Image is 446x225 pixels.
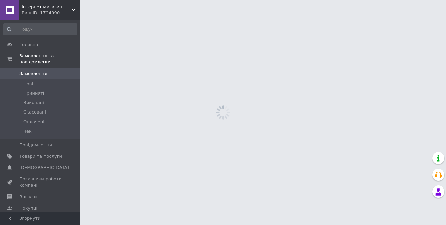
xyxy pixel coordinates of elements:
[3,23,77,35] input: Пошук
[23,119,44,125] span: Оплачені
[19,53,80,65] span: Замовлення та повідомлення
[19,176,62,188] span: Показники роботи компанії
[19,42,38,48] span: Головна
[19,142,52,148] span: Повідомлення
[23,128,32,134] span: Чек
[19,153,62,159] span: Товари та послуги
[19,71,47,77] span: Замовлення
[19,194,37,200] span: Відгуки
[23,81,33,87] span: Нові
[19,205,37,211] span: Покупці
[23,100,44,106] span: Виконані
[23,90,44,96] span: Прийняті
[19,165,69,171] span: [DEMOGRAPHIC_DATA]
[23,109,46,115] span: Скасовані
[22,10,80,16] div: Ваш ID: 1724990
[22,4,72,10] span: Інтернет магазин текстилю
